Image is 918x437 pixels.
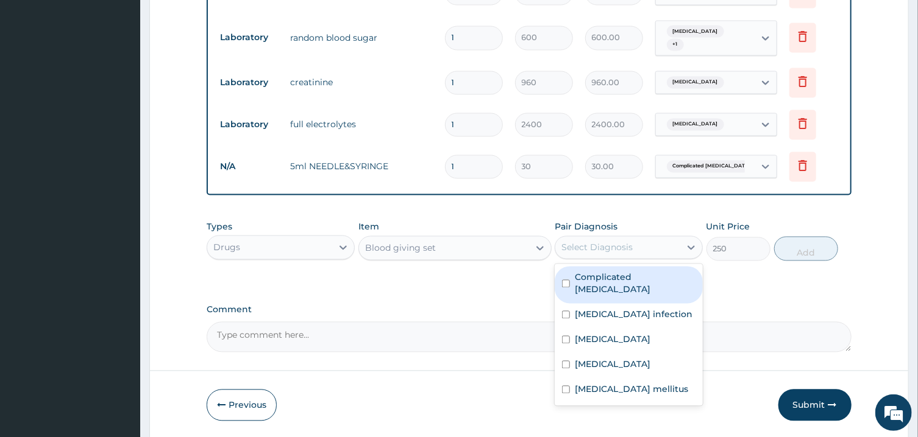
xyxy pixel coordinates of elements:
label: [MEDICAL_DATA] mellitus [575,383,688,396]
td: creatinine [284,71,438,95]
td: Laboratory [214,72,284,94]
span: + 1 [667,39,684,51]
button: Submit [778,390,852,421]
div: Minimize live chat window [200,6,229,35]
label: Unit Price [706,221,750,233]
div: Chat with us now [63,68,205,84]
div: Select Diagnosis [561,242,633,254]
label: Types [207,222,232,232]
td: full electrolytes [284,113,438,137]
span: [MEDICAL_DATA] [667,26,724,38]
button: Previous [207,390,277,421]
div: Drugs [213,242,240,254]
label: Pair Diagnosis [555,221,617,233]
textarea: Type your message and hit 'Enter' [6,300,232,343]
label: Complicated [MEDICAL_DATA] [575,271,696,296]
span: [MEDICAL_DATA] [667,119,724,131]
td: N/A [214,156,284,178]
img: d_794563401_company_1708531726252_794563401 [23,61,49,91]
div: Blood giving set [365,242,436,254]
span: We're online! [71,137,168,260]
label: Item [358,221,379,233]
td: random blood sugar [284,26,438,51]
label: Comment [207,305,851,315]
label: [MEDICAL_DATA] [575,334,650,346]
td: 5ml NEEDLE&SYRINGE [284,155,438,179]
span: Complicated [MEDICAL_DATA] [667,161,757,173]
td: Laboratory [214,114,284,136]
label: [MEDICAL_DATA] infection [575,309,692,321]
button: Add [774,237,839,261]
span: [MEDICAL_DATA] [667,77,724,89]
label: [MEDICAL_DATA] [575,358,650,371]
td: Laboratory [214,27,284,49]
